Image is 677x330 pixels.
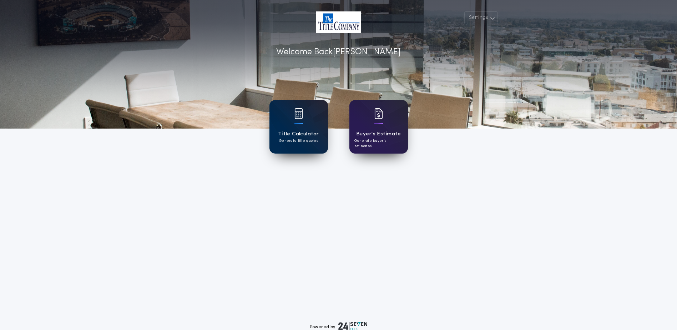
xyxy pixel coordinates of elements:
h1: Buyer's Estimate [356,130,401,138]
a: card iconTitle CalculatorGenerate title quotes [269,100,328,154]
p: Generate title quotes [279,138,318,144]
img: account-logo [316,11,361,33]
button: Settings [464,11,498,24]
img: card icon [374,108,383,119]
p: Welcome Back [PERSON_NAME] [276,46,401,59]
h1: Title Calculator [278,130,319,138]
p: Generate buyer's estimates [354,138,403,149]
a: card iconBuyer's EstimateGenerate buyer's estimates [349,100,408,154]
img: card icon [294,108,303,119]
